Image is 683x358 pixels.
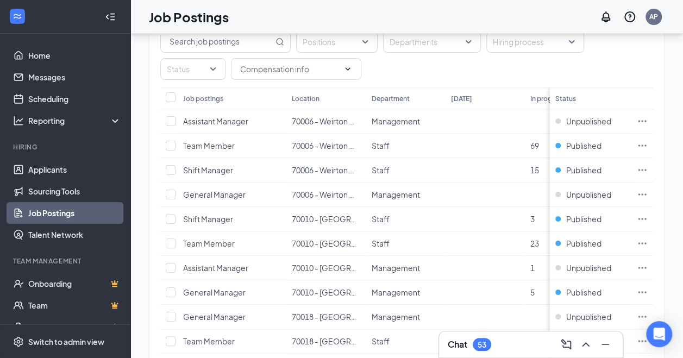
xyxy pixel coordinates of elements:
[292,312,481,322] span: 70018 - [GEOGRAPHIC_DATA], [GEOGRAPHIC_DATA]
[366,134,445,158] td: Staff
[366,207,445,231] td: Staff
[13,142,119,152] div: Hiring
[275,37,284,46] svg: MagnifyingGlass
[292,238,466,248] span: 70010 - [GEOGRAPHIC_DATA] (Co-Brand LJ&AW)
[183,312,246,322] span: General Manager
[566,213,601,224] span: Published
[292,141,361,150] span: 70006 - Weirton WV
[637,189,648,200] svg: Ellipses
[623,10,636,23] svg: QuestionInfo
[240,63,339,75] input: Compensation info
[183,94,223,103] div: Job postings
[183,116,248,126] span: Assistant Manager
[530,287,535,297] span: 5
[286,280,366,305] td: 70010 - East Rochester PA (Co-Brand LJ&AW)
[597,336,614,353] button: Minimize
[183,141,235,150] span: Team Member
[371,263,419,273] span: Management
[371,94,409,103] div: Department
[105,11,116,22] svg: Collapse
[550,87,631,109] th: Status
[566,116,611,127] span: Unpublished
[286,305,366,329] td: 70018 - West Mifflin, PA
[366,231,445,256] td: Staff
[530,238,539,248] span: 23
[28,316,121,338] a: DocumentsCrown
[28,294,121,316] a: TeamCrown
[183,165,233,175] span: Shift Manager
[371,287,419,297] span: Management
[637,140,648,151] svg: Ellipses
[286,158,366,183] td: 70006 - Weirton WV
[292,287,466,297] span: 70010 - [GEOGRAPHIC_DATA] (Co-Brand LJ&AW)
[183,214,233,224] span: Shift Manager
[28,88,121,110] a: Scheduling
[28,336,104,347] div: Switch to admin view
[28,45,121,66] a: Home
[530,165,539,175] span: 15
[286,183,366,207] td: 70006 - Weirton WV
[286,109,366,134] td: 70006 - Weirton WV
[292,94,319,103] div: Location
[366,280,445,305] td: Management
[366,256,445,280] td: Management
[530,263,535,273] span: 1
[343,65,352,73] svg: ChevronDown
[371,336,389,346] span: Staff
[183,336,235,346] span: Team Member
[12,11,23,22] svg: WorkstreamLogo
[566,140,601,151] span: Published
[371,116,419,126] span: Management
[371,214,389,224] span: Staff
[366,109,445,134] td: Management
[366,305,445,329] td: Management
[448,338,467,350] h3: Chat
[637,238,648,249] svg: Ellipses
[371,238,389,248] span: Staff
[366,329,445,354] td: Staff
[292,190,361,199] span: 70006 - Weirton WV
[292,116,361,126] span: 70006 - Weirton WV
[149,8,229,26] h1: Job Postings
[530,141,539,150] span: 69
[646,321,672,347] div: Open Intercom Messenger
[599,10,612,23] svg: Notifications
[371,141,389,150] span: Staff
[566,287,601,298] span: Published
[637,165,648,175] svg: Ellipses
[366,183,445,207] td: Management
[28,224,121,246] a: Talent Network
[579,338,592,351] svg: ChevronUp
[446,87,525,109] th: [DATE]
[371,312,419,322] span: Management
[183,287,246,297] span: General Manager
[28,115,122,126] div: Reporting
[566,262,611,273] span: Unpublished
[566,189,611,200] span: Unpublished
[566,165,601,175] span: Published
[292,214,466,224] span: 70010 - [GEOGRAPHIC_DATA] (Co-Brand LJ&AW)
[286,231,366,256] td: 70010 - East Rochester PA (Co-Brand LJ&AW)
[286,134,366,158] td: 70006 - Weirton WV
[28,159,121,180] a: Applicants
[371,190,419,199] span: Management
[566,238,601,249] span: Published
[292,336,481,346] span: 70018 - [GEOGRAPHIC_DATA], [GEOGRAPHIC_DATA]
[28,180,121,202] a: Sourcing Tools
[183,238,235,248] span: Team Member
[13,336,24,347] svg: Settings
[649,12,658,21] div: AP
[637,213,648,224] svg: Ellipses
[530,214,535,224] span: 3
[292,165,361,175] span: 70006 - Weirton WV
[286,329,366,354] td: 70018 - West Mifflin, PA
[13,115,24,126] svg: Analysis
[637,262,648,273] svg: Ellipses
[637,287,648,298] svg: Ellipses
[560,338,573,351] svg: ComposeMessage
[557,336,575,353] button: ComposeMessage
[637,336,648,347] svg: Ellipses
[292,263,466,273] span: 70010 - [GEOGRAPHIC_DATA] (Co-Brand LJ&AW)
[183,263,248,273] span: Assistant Manager
[28,202,121,224] a: Job Postings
